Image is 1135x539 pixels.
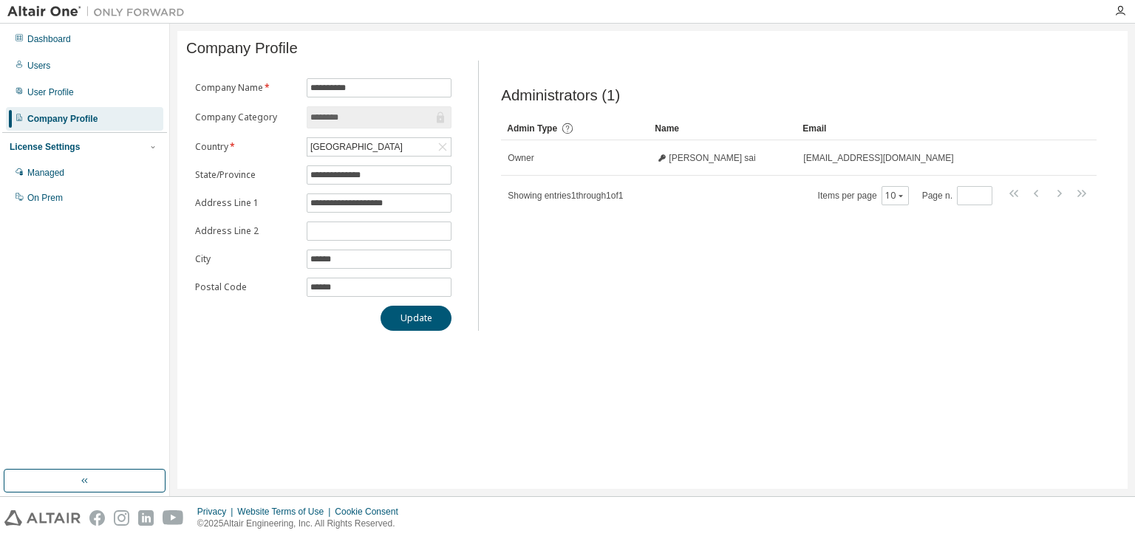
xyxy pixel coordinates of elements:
p: © 2025 Altair Engineering, Inc. All Rights Reserved. [197,518,407,530]
span: Items per page [818,186,909,205]
div: Company Profile [27,113,98,125]
label: Country [195,141,298,153]
img: linkedin.svg [138,510,154,526]
span: Owner [508,152,534,164]
span: [EMAIL_ADDRESS][DOMAIN_NAME] [803,152,953,164]
label: Address Line 1 [195,197,298,209]
label: Company Name [195,82,298,94]
img: facebook.svg [89,510,105,526]
img: altair_logo.svg [4,510,81,526]
label: Postal Code [195,281,298,293]
span: Showing entries 1 through 1 of 1 [508,190,623,201]
img: instagram.svg [114,510,129,526]
label: City [195,253,298,265]
div: Privacy [197,506,237,518]
img: youtube.svg [163,510,184,526]
div: [GEOGRAPHIC_DATA] [307,138,451,156]
div: Users [27,60,50,72]
label: State/Province [195,169,298,181]
img: Altair One [7,4,192,19]
button: Update [381,306,451,331]
span: [PERSON_NAME] sai [669,152,755,164]
button: 10 [885,190,905,202]
div: License Settings [10,141,80,153]
span: Administrators (1) [501,87,620,104]
label: Company Category [195,111,298,123]
div: Cookie Consent [335,506,406,518]
div: Name [655,117,791,140]
div: On Prem [27,192,63,204]
span: Page n. [922,186,992,205]
label: Address Line 2 [195,225,298,237]
div: [GEOGRAPHIC_DATA] [308,139,405,155]
span: Company Profile [186,40,298,57]
div: User Profile [27,86,74,98]
div: Website Terms of Use [237,506,335,518]
div: Managed [27,167,64,179]
span: Admin Type [507,123,557,134]
div: Email [802,117,1055,140]
div: Dashboard [27,33,71,45]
